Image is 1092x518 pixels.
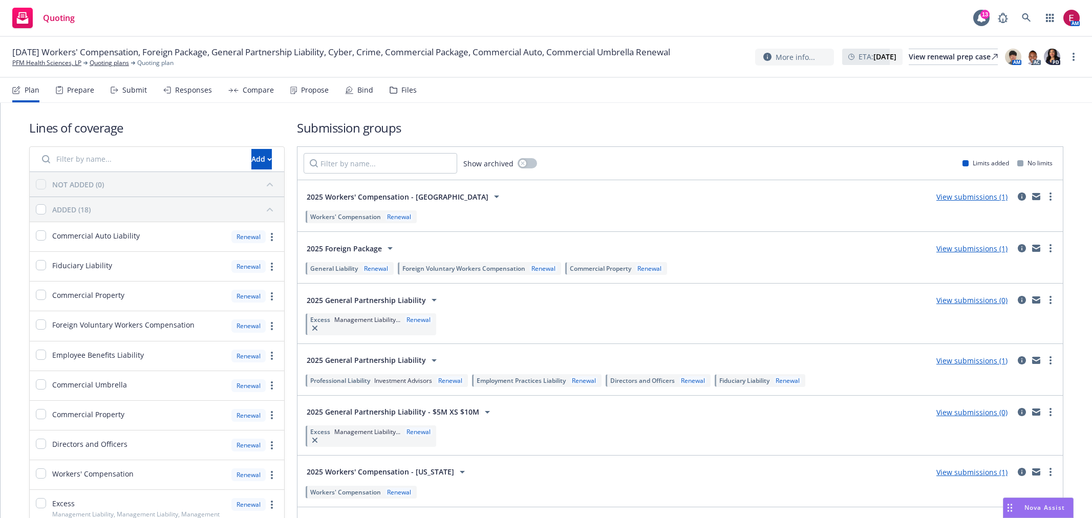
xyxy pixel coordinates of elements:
[266,409,278,421] a: more
[231,350,266,362] div: Renewal
[52,201,278,218] button: ADDED (18)
[873,52,896,61] strong: [DATE]
[43,14,75,22] span: Quoting
[774,376,802,385] div: Renewal
[175,86,212,94] div: Responses
[52,350,144,360] span: Employee Benefits Liability
[266,379,278,392] a: more
[1044,294,1057,306] a: more
[251,149,272,169] button: Add
[404,315,433,324] div: Renewal
[909,49,998,65] a: View renewal prep case
[310,315,330,324] span: Excess
[266,469,278,481] a: more
[936,467,1008,477] a: View submissions (1)
[1024,49,1041,65] img: photo
[52,290,124,300] span: Commercial Property
[1016,466,1028,478] a: circleInformation
[266,320,278,332] a: more
[310,427,330,436] span: Excess
[266,350,278,362] a: more
[1030,294,1042,306] a: mail
[29,119,285,136] h1: Lines of coverage
[307,295,426,306] span: 2025 General Partnership Liability
[1003,498,1074,518] button: Nova Assist
[52,498,75,509] span: Excess
[67,86,94,94] div: Prepare
[12,58,81,68] a: PFM Health Sciences, LP
[52,439,127,449] span: Directors and Officers
[52,379,127,390] span: Commercial Umbrella
[1044,354,1057,366] a: more
[529,264,558,273] div: Renewal
[570,264,631,273] span: Commercial Property
[90,58,129,68] a: Quoting plans
[304,153,457,174] input: Filter by name...
[231,498,266,511] div: Renewal
[307,406,479,417] span: 2025 General Partnership Liability - $5M XS $10M
[334,315,400,324] span: Management Liability...
[52,230,140,241] span: Commercial Auto Liability
[36,149,245,169] input: Filter by name...
[231,260,266,273] div: Renewal
[1063,10,1080,26] img: photo
[936,295,1008,305] a: View submissions (0)
[137,58,174,68] span: Quoting plan
[962,159,1009,167] div: Limits added
[307,191,488,202] span: 2025 Workers' Compensation - [GEOGRAPHIC_DATA]
[52,179,104,190] div: NOT ADDED (0)
[52,204,91,215] div: ADDED (18)
[610,376,675,385] span: Directors and Officers
[463,158,513,169] span: Show archived
[1016,242,1028,254] a: circleInformation
[1030,406,1042,418] a: mail
[52,319,195,330] span: Foreign Voluntary Workers Compensation
[1040,8,1060,28] a: Switch app
[402,264,525,273] span: Foreign Voluntary Workers Compensation
[310,488,381,497] span: Workers' Compensation
[1030,354,1042,366] a: mail
[52,468,134,479] span: Workers' Compensation
[1030,466,1042,478] a: mail
[307,355,426,365] span: 2025 General Partnership Liability
[1044,49,1060,65] img: photo
[776,52,815,62] span: More info...
[936,244,1008,253] a: View submissions (1)
[52,260,112,271] span: Fiduciary Liability
[266,439,278,451] a: more
[570,376,598,385] div: Renewal
[310,264,358,273] span: General Liability
[12,46,670,58] span: [DATE] Workers' Compensation, Foreign Package, General Partnership Liability, Cyber, Crime, Comme...
[304,350,443,371] button: 2025 General Partnership Liability
[1016,406,1028,418] a: circleInformation
[401,86,417,94] div: Files
[1005,49,1021,65] img: photo
[231,319,266,332] div: Renewal
[304,402,497,422] button: 2025 General Partnership Liability - $5M XS $10M
[755,49,834,66] button: More info...
[1030,190,1042,203] a: mail
[310,212,381,221] span: Workers' Compensation
[362,264,390,273] div: Renewal
[122,86,147,94] div: Submit
[231,379,266,392] div: Renewal
[231,468,266,481] div: Renewal
[1024,503,1065,512] span: Nova Assist
[231,290,266,303] div: Renewal
[477,376,566,385] span: Employment Practices Liability
[1017,159,1053,167] div: No limits
[304,462,472,482] button: 2025 Workers' Compensation - [US_STATE]
[297,119,1063,136] h1: Submission groups
[1044,190,1057,203] a: more
[1016,354,1028,366] a: circleInformation
[385,212,413,221] div: Renewal
[404,427,433,436] div: Renewal
[1016,8,1037,28] a: Search
[304,238,399,258] button: 2025 Foreign Package
[357,86,373,94] div: Bind
[231,230,266,243] div: Renewal
[719,376,769,385] span: Fiduciary Liability
[8,4,79,32] a: Quoting
[936,192,1008,202] a: View submissions (1)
